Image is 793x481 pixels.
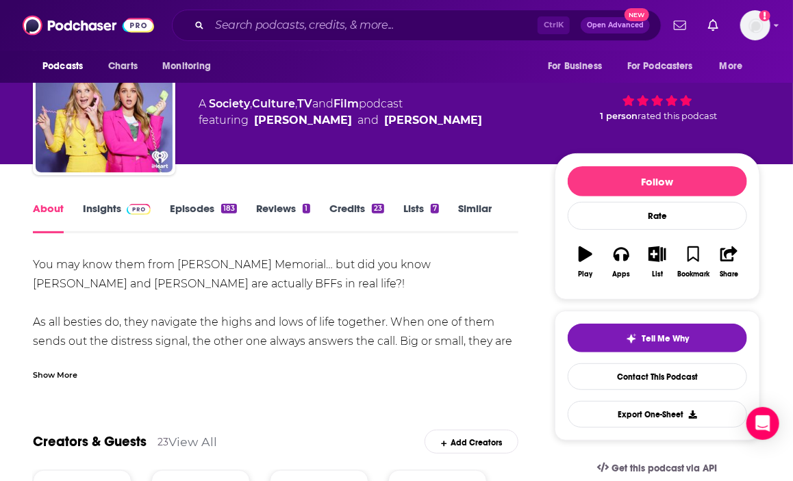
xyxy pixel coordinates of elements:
button: Play [568,237,603,287]
a: Show notifications dropdown [668,14,692,37]
span: Monitoring [162,57,211,76]
div: 7 [431,204,439,213]
div: Share [720,270,738,278]
div: 1 [303,204,310,213]
button: open menu [538,53,619,79]
a: Episodes183 [170,202,237,233]
span: and [357,112,379,129]
a: Film [333,97,359,110]
div: Play [579,270,593,278]
div: Search podcasts, credits, & more... [172,10,662,41]
span: and [312,97,333,110]
a: InsightsPodchaser Pro [83,202,151,233]
div: Bookmark [677,270,709,278]
button: Open AdvancedNew [581,17,650,34]
a: Credits23 [329,202,384,233]
img: Podchaser Pro [127,204,151,215]
button: Follow [568,166,747,196]
a: Reviews1 [256,202,310,233]
div: Apps [613,270,631,278]
button: Bookmark [675,237,711,287]
div: Open Intercom Messenger [746,407,779,440]
a: Jessica Capshaw [254,112,352,129]
button: open menu [153,53,229,79]
span: Open Advanced [587,22,644,29]
img: tell me why sparkle [626,333,637,344]
span: More [720,57,743,76]
div: Rate [568,202,747,230]
a: Contact This Podcast [568,363,747,390]
div: A podcast [199,96,482,129]
span: For Business [548,57,602,76]
a: Camilla Luddington [384,112,482,129]
span: 1 person [600,111,638,121]
img: Call It What It Is [36,36,173,172]
button: Export One-Sheet [568,401,747,428]
span: Ctrl K [538,16,570,34]
svg: Add a profile image [759,10,770,21]
img: Podchaser - Follow, Share and Rate Podcasts [23,12,154,38]
span: , [295,97,297,110]
a: Show notifications dropdown [703,14,724,37]
button: open menu [710,53,760,79]
div: List [652,270,663,278]
div: 23 [372,204,384,213]
button: tell me why sparkleTell Me Why [568,324,747,352]
a: Society [209,97,250,110]
button: List [640,237,675,287]
button: open menu [33,53,101,79]
button: Share [712,237,747,287]
img: User Profile [740,10,770,40]
span: Charts [108,57,138,76]
button: Show profile menu [740,10,770,40]
span: New [625,8,649,21]
a: Similar [458,202,492,233]
a: Lists7 [403,202,439,233]
span: featuring [199,112,482,129]
input: Search podcasts, credits, & more... [210,14,538,36]
div: 183 [221,204,237,213]
a: View All [168,434,217,449]
a: About [33,202,64,233]
span: For Podcasters [627,57,693,76]
span: rated this podcast [638,111,717,121]
div: Add Creators [425,430,518,454]
a: Culture [252,97,295,110]
a: Charts [99,53,146,79]
span: Logged in as Ashley_Beenen [740,10,770,40]
div: 23 [158,436,168,448]
span: Tell Me Why [642,333,690,344]
button: open menu [618,53,713,79]
span: Get this podcast via API [612,463,718,474]
span: , [250,97,252,110]
div: 70 1 personrated this podcast [555,45,760,130]
a: Creators & Guests [33,433,147,450]
button: Apps [603,237,639,287]
a: TV [297,97,312,110]
span: Podcasts [42,57,83,76]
